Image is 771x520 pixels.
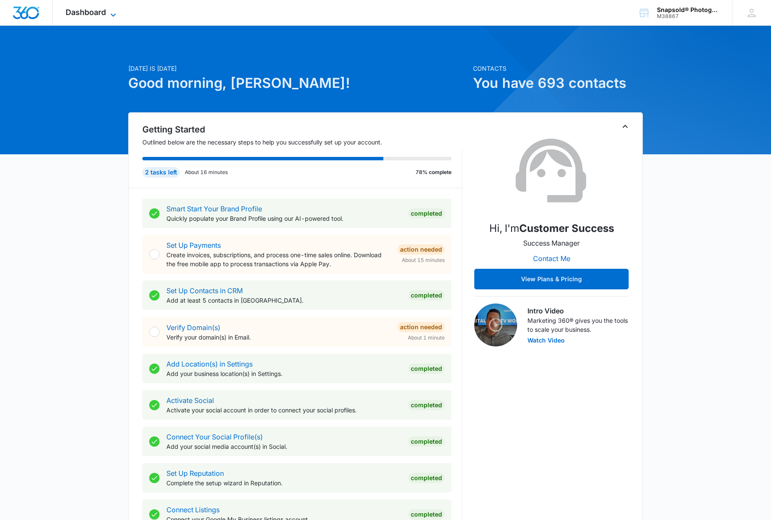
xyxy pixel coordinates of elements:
[142,123,462,136] h2: Getting Started
[166,333,391,342] p: Verify your domain(s) in Email.
[166,360,253,368] a: Add Location(s) in Settings
[527,316,629,334] p: Marketing 360® gives you the tools to scale your business.
[166,442,401,451] p: Add your social media account(s) in Social.
[474,269,629,289] button: View Plans & Pricing
[408,334,445,342] span: About 1 minute
[166,214,401,223] p: Quickly populate your Brand Profile using our AI-powered tool.
[408,436,445,447] div: Completed
[620,121,630,132] button: Toggle Collapse
[489,221,614,236] p: Hi, I'm
[408,473,445,483] div: Completed
[402,256,445,264] span: About 15 minutes
[166,296,401,305] p: Add at least 5 contacts in [GEOGRAPHIC_DATA].
[657,13,720,19] div: account id
[523,238,580,248] p: Success Manager
[509,128,594,214] img: Customer Success
[408,509,445,520] div: Completed
[185,168,228,176] p: About 16 minutes
[408,364,445,374] div: Completed
[128,73,468,93] h1: Good morning, [PERSON_NAME]!
[166,469,224,478] a: Set Up Reputation
[166,286,243,295] a: Set Up Contacts in CRM
[657,6,720,13] div: account name
[473,64,643,73] p: Contacts
[527,337,565,343] button: Watch Video
[474,304,517,346] img: Intro Video
[408,208,445,219] div: Completed
[66,8,106,17] span: Dashboard
[128,64,468,73] p: [DATE] is [DATE]
[416,168,452,176] p: 78% complete
[398,244,445,255] div: Action Needed
[166,369,401,378] p: Add your business location(s) in Settings.
[166,433,263,441] a: Connect Your Social Profile(s)
[524,248,579,269] button: Contact Me
[166,396,214,405] a: Activate Social
[473,73,643,93] h1: You have 693 contacts
[398,322,445,332] div: Action Needed
[527,306,629,316] h3: Intro Video
[166,250,391,268] p: Create invoices, subscriptions, and process one-time sales online. Download the free mobile app t...
[142,138,462,147] p: Outlined below are the necessary steps to help you successfully set up your account.
[408,290,445,301] div: Completed
[166,323,220,332] a: Verify Domain(s)
[166,241,221,249] a: Set Up Payments
[166,204,262,213] a: Smart Start Your Brand Profile
[166,505,220,514] a: Connect Listings
[166,478,401,487] p: Complete the setup wizard in Reputation.
[519,222,614,234] strong: Customer Success
[142,167,180,177] div: 2 tasks left
[408,400,445,410] div: Completed
[166,406,401,415] p: Activate your social account in order to connect your social profiles.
